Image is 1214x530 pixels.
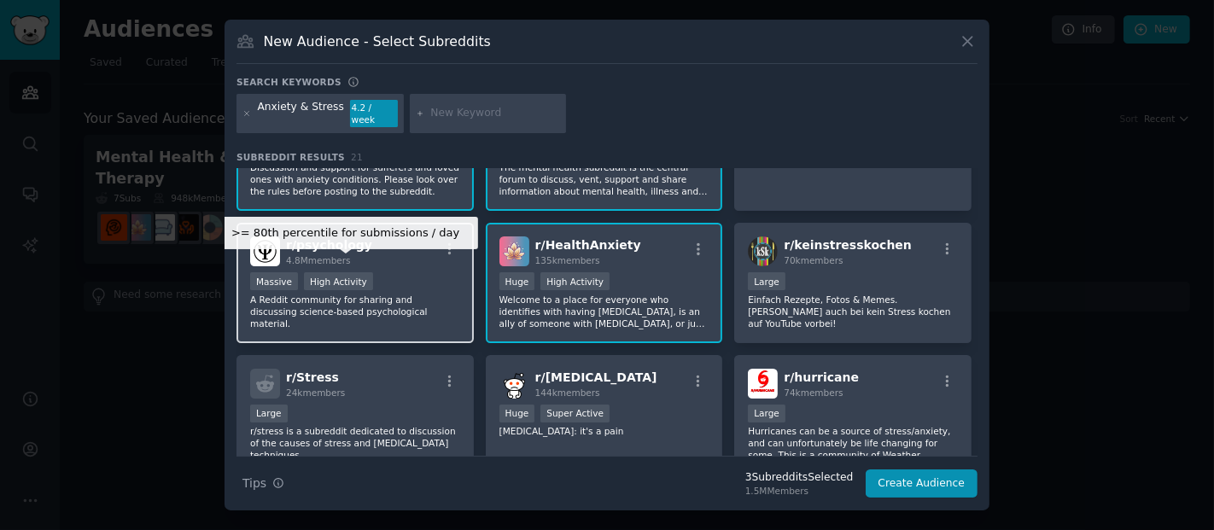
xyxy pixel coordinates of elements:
[499,405,535,422] div: Huge
[745,470,854,486] div: 3 Subreddit s Selected
[499,425,709,437] p: [MEDICAL_DATA]: it's a pain
[784,238,912,252] span: r/ keinstresskochen
[499,369,529,399] img: ibs
[535,387,600,398] span: 144k members
[258,100,344,127] div: Anxiety & Stress
[242,475,266,492] span: Tips
[866,469,978,498] button: Create Audience
[748,294,958,329] p: Einfach Rezepte, Fotos & Memes. [PERSON_NAME] auch bei kein Stress kochen auf YouTube vorbei!
[351,152,363,162] span: 21
[748,405,785,422] div: Large
[540,272,610,290] div: High Activity
[748,272,785,290] div: Large
[784,370,859,384] span: r/ hurricane
[236,469,290,498] button: Tips
[250,236,280,266] img: psychology
[540,405,610,422] div: Super Active
[286,238,372,252] span: r/ psychology
[250,405,288,422] div: Large
[250,294,460,329] p: A Reddit community for sharing and discussing science-based psychological material.
[499,272,535,290] div: Huge
[286,255,351,265] span: 4.8M members
[286,387,345,398] span: 24k members
[430,106,560,121] input: New Keyword
[236,76,341,88] h3: Search keywords
[499,294,709,329] p: Welcome to a place for everyone who identifies with having [MEDICAL_DATA], is an ally of someone ...
[250,161,460,197] p: Discussion and support for sufferers and loved ones with anxiety conditions. Please look over the...
[286,370,339,384] span: r/ Stress
[748,236,778,266] img: keinstresskochen
[745,485,854,497] div: 1.5M Members
[535,370,657,384] span: r/ [MEDICAL_DATA]
[499,236,529,266] img: HealthAnxiety
[250,272,298,290] div: Massive
[350,100,398,127] div: 4.2 / week
[784,255,843,265] span: 70k members
[250,425,460,461] p: r/stress is a subreddit dedicated to discussion of the causes of stress and [MEDICAL_DATA] techni...
[535,238,641,252] span: r/ HealthAnxiety
[748,425,958,461] p: Hurricanes can be a source of stress/anxiety, and can unfortunately be life changing for some. Th...
[748,369,778,399] img: hurricane
[535,255,600,265] span: 135k members
[304,272,373,290] div: High Activity
[264,32,491,50] h3: New Audience - Select Subreddits
[499,161,709,197] p: The mental health subreddit is the central forum to discuss, vent, support and share information ...
[784,387,843,398] span: 74k members
[236,151,345,163] span: Subreddit Results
